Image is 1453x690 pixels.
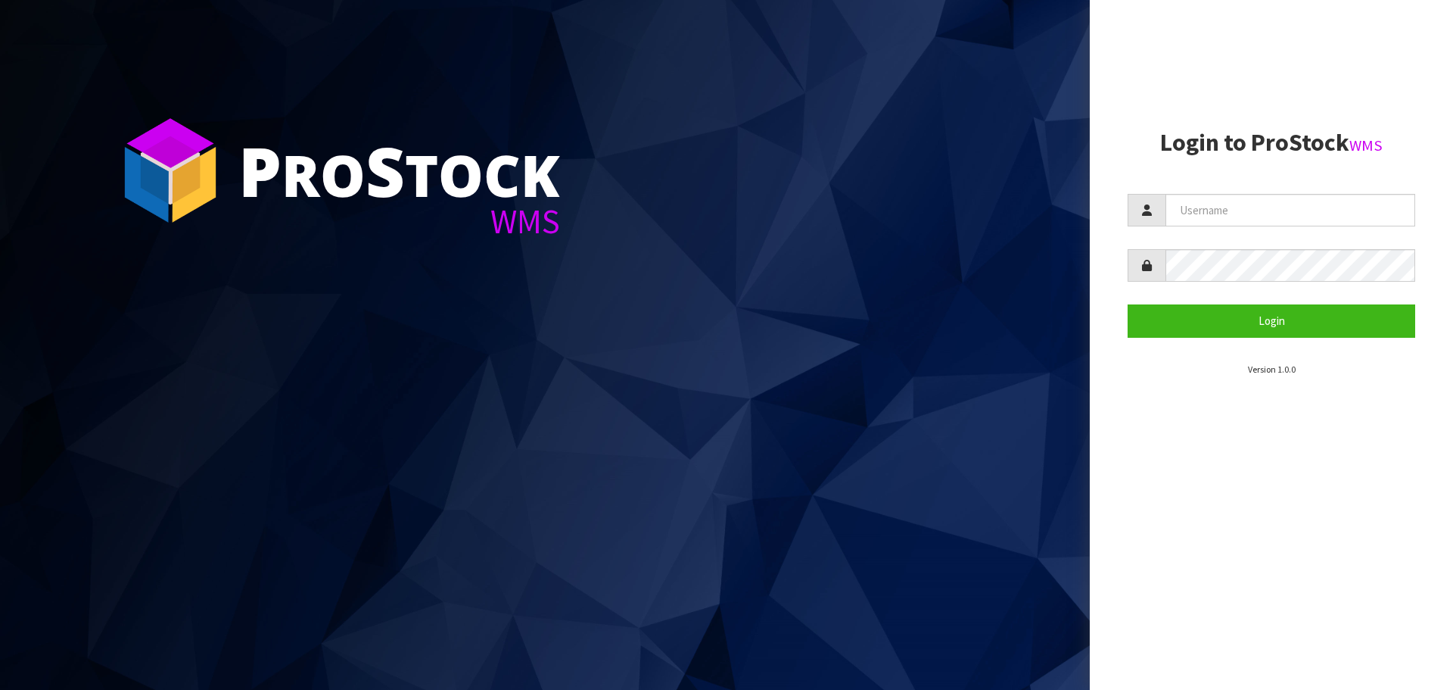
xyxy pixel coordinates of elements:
[1128,130,1415,156] h2: Login to ProStock
[1128,304,1415,337] button: Login
[238,205,560,239] div: WMS
[1248,364,1296,375] small: Version 1.0.0
[1349,136,1383,155] small: WMS
[114,114,227,227] img: ProStock Cube
[238,136,560,205] div: ro tock
[366,124,405,217] span: S
[238,124,282,217] span: P
[1165,194,1415,226] input: Username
